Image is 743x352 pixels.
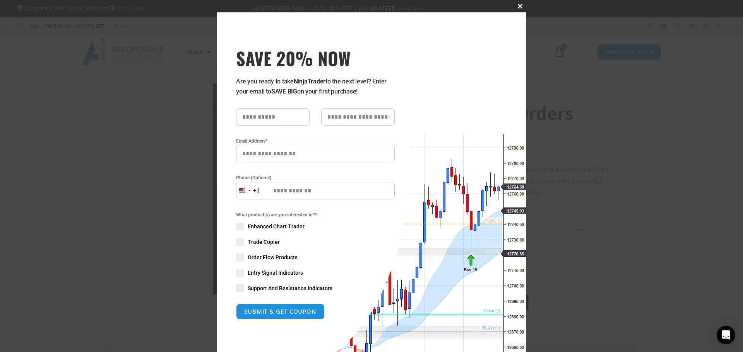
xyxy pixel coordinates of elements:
div: Open Intercom Messenger [717,326,735,344]
label: Support And Resistance Indicators [236,284,395,292]
label: Entry Signal Indicators [236,269,395,277]
span: Entry Signal Indicators [248,269,303,277]
div: +1 [253,186,261,196]
span: Order Flow Products [248,253,298,261]
span: Enhanced Chart Trader [248,223,305,230]
label: Enhanced Chart Trader [236,223,395,230]
span: What product(s) are you interested in? [236,211,395,219]
label: Order Flow Products [236,253,395,261]
span: Trade Copier [248,238,280,246]
button: Selected country [236,182,261,199]
span: Support And Resistance Indicators [248,284,332,292]
label: Trade Copier [236,238,395,246]
label: Phone (Optional) [236,174,395,182]
button: SUBMIT & GET COUPON [236,304,325,320]
label: Email Address [236,137,395,145]
strong: SAVE BIG [271,88,297,95]
h3: SAVE 20% NOW [236,47,395,69]
strong: NinjaTrader [294,78,325,85]
p: Are you ready to take to the next level? Enter your email to on your first purchase! [236,77,395,97]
